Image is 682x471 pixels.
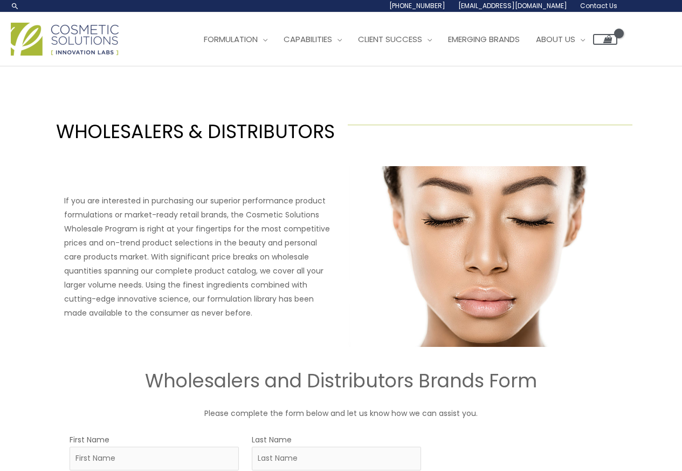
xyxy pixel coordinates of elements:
[284,33,332,45] span: Capabilities
[593,34,617,45] a: View Shopping Cart, empty
[389,1,445,10] span: [PHONE_NUMBER]
[188,23,617,56] nav: Site Navigation
[536,33,575,45] span: About Us
[528,23,593,56] a: About Us
[458,1,567,10] span: [EMAIL_ADDRESS][DOMAIN_NAME]
[440,23,528,56] a: Emerging Brands
[18,368,665,393] h2: Wholesalers and Distributors Brands Form
[11,2,19,10] a: Search icon link
[204,33,258,45] span: Formulation
[11,23,119,56] img: Cosmetic Solutions Logo
[348,166,618,347] img: Wholesale Customer Type Image
[252,433,292,447] label: Last Name
[580,1,617,10] span: Contact Us
[70,433,109,447] label: First Name
[350,23,440,56] a: Client Success
[64,194,335,320] p: If you are interested in purchasing our superior performance product formulations or market-ready...
[70,447,239,470] input: First Name
[196,23,275,56] a: Formulation
[358,33,422,45] span: Client Success
[18,406,665,420] p: Please complete the form below and let us know how we can assist you.
[50,118,335,145] h1: WHOLESALERS & DISTRIBUTORS
[252,447,421,470] input: Last Name
[275,23,350,56] a: Capabilities
[448,33,520,45] span: Emerging Brands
